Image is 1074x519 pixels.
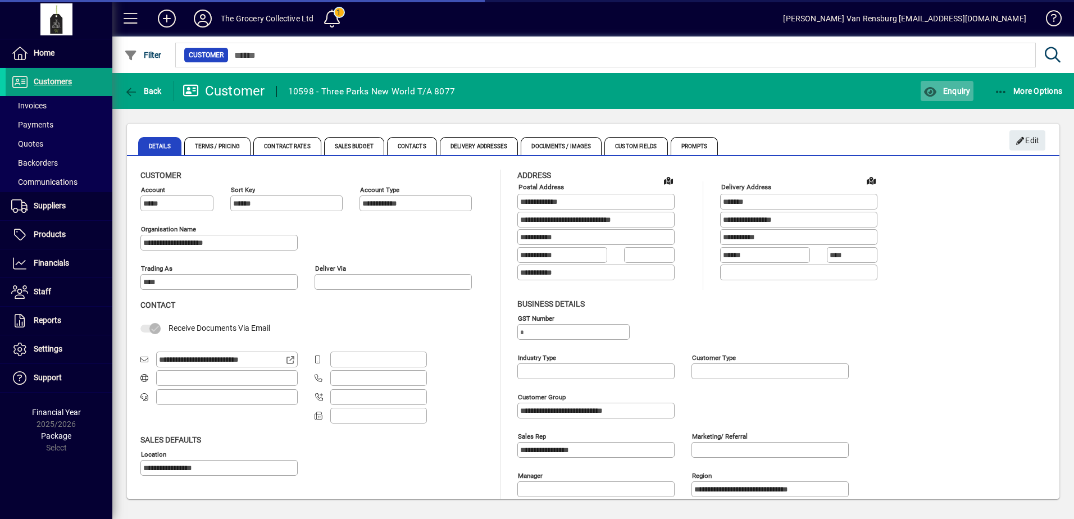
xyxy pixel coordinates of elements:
[34,287,51,296] span: Staff
[518,471,543,479] mat-label: Manager
[11,158,58,167] span: Backorders
[183,82,265,100] div: Customer
[124,51,162,60] span: Filter
[783,10,1026,28] div: [PERSON_NAME] Van Rensburg [EMAIL_ADDRESS][DOMAIN_NAME]
[288,83,456,101] div: 10598 - Three Parks New World T/A 8077
[112,81,174,101] app-page-header-button: Back
[34,48,54,57] span: Home
[1009,130,1045,151] button: Edit
[517,299,585,308] span: Business details
[6,364,112,392] a: Support
[6,134,112,153] a: Quotes
[11,177,78,186] span: Communications
[1037,2,1060,39] a: Knowledge Base
[387,137,437,155] span: Contacts
[185,8,221,29] button: Profile
[994,86,1063,95] span: More Options
[121,45,165,65] button: Filter
[189,49,224,61] span: Customer
[6,307,112,335] a: Reports
[518,314,554,322] mat-label: GST Number
[221,10,314,28] div: The Grocery Collective Ltd
[991,81,1066,101] button: More Options
[6,172,112,192] a: Communications
[604,137,667,155] span: Custom Fields
[521,137,602,155] span: Documents / Images
[659,171,677,189] a: View on map
[923,86,970,95] span: Enquiry
[140,171,181,180] span: Customer
[34,258,69,267] span: Financials
[138,137,181,155] span: Details
[141,186,165,194] mat-label: Account
[862,171,880,189] a: View on map
[141,265,172,272] mat-label: Trading as
[34,230,66,239] span: Products
[6,249,112,277] a: Financials
[671,137,718,155] span: Prompts
[6,39,112,67] a: Home
[360,186,399,194] mat-label: Account Type
[692,471,712,479] mat-label: Region
[11,101,47,110] span: Invoices
[149,8,185,29] button: Add
[692,432,748,440] mat-label: Marketing/ Referral
[124,86,162,95] span: Back
[34,344,62,353] span: Settings
[324,137,384,155] span: Sales Budget
[6,96,112,115] a: Invoices
[11,139,43,148] span: Quotes
[184,137,251,155] span: Terms / Pricing
[231,186,255,194] mat-label: Sort key
[253,137,321,155] span: Contract Rates
[921,81,973,101] button: Enquiry
[1016,131,1040,150] span: Edit
[141,225,196,233] mat-label: Organisation name
[140,301,175,309] span: Contact
[315,265,346,272] mat-label: Deliver via
[121,81,165,101] button: Back
[518,353,556,361] mat-label: Industry type
[6,115,112,134] a: Payments
[34,373,62,382] span: Support
[440,137,518,155] span: Delivery Addresses
[517,171,551,180] span: Address
[6,278,112,306] a: Staff
[518,393,566,400] mat-label: Customer group
[518,432,546,440] mat-label: Sales rep
[11,120,53,129] span: Payments
[34,316,61,325] span: Reports
[32,408,81,417] span: Financial Year
[6,153,112,172] a: Backorders
[41,431,71,440] span: Package
[692,353,736,361] mat-label: Customer type
[6,192,112,220] a: Suppliers
[6,221,112,249] a: Products
[34,77,72,86] span: Customers
[169,324,270,333] span: Receive Documents Via Email
[34,201,66,210] span: Suppliers
[141,450,166,458] mat-label: Location
[140,435,201,444] span: Sales defaults
[6,335,112,363] a: Settings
